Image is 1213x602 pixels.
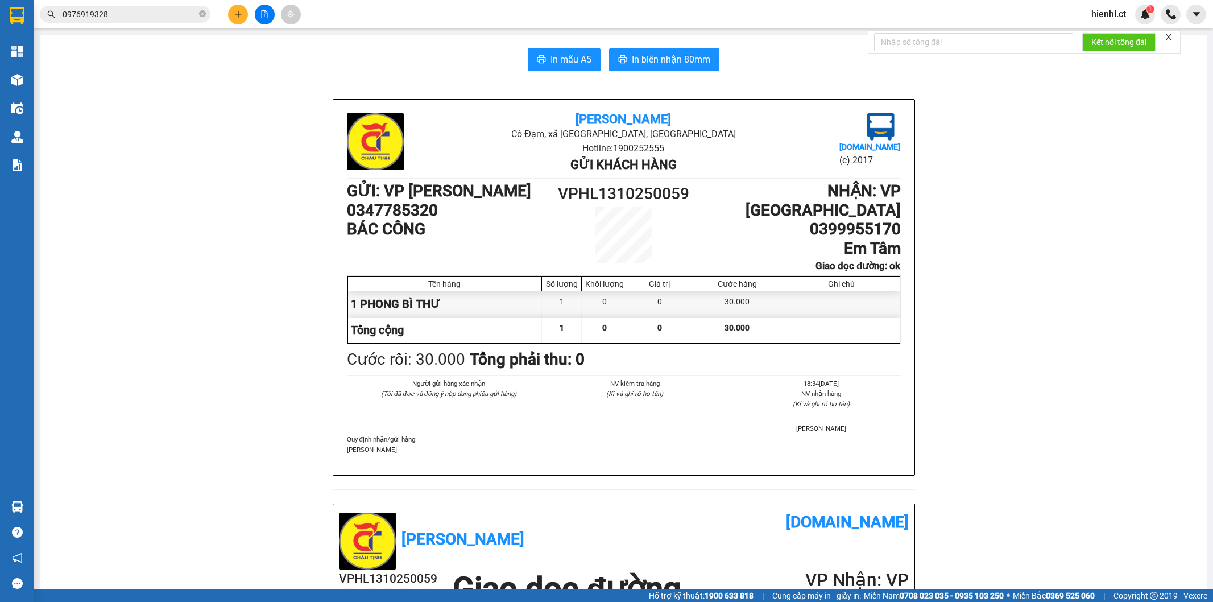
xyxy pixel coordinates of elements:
[1007,593,1010,598] span: ⚪️
[649,589,754,602] span: Hỗ trợ kỹ thuật:
[609,48,719,71] button: printerIn biên nhận 80mm
[260,10,268,18] span: file-add
[746,182,901,220] b: NHẬN : VP [GEOGRAPHIC_DATA]
[772,589,861,602] span: Cung cấp máy in - giấy in:
[1146,5,1154,13] sup: 1
[1082,7,1135,21] span: hienhl.ct
[815,260,900,271] b: Giao dọc đường: ok
[1148,5,1152,13] span: 1
[470,350,585,369] b: Tổng phải thu: 0
[12,552,23,563] span: notification
[602,323,607,332] span: 0
[281,5,301,24] button: aim
[255,5,275,24] button: file-add
[1091,36,1146,48] span: Kết nối tổng đài
[347,201,554,220] h1: 0347785320
[347,220,554,239] h1: BÁC CÔNG
[618,55,627,65] span: printer
[556,378,714,389] li: NV kiểm tra hàng
[347,182,531,200] b: GỬI : VP [PERSON_NAME]
[839,142,900,151] b: [DOMAIN_NAME]
[347,113,404,170] img: logo.jpg
[1013,589,1095,602] span: Miền Bắc
[287,10,295,18] span: aim
[606,390,663,398] i: (Kí và ghi rõ họ tên)
[12,578,23,589] span: message
[786,513,909,531] b: [DOMAIN_NAME]
[370,378,528,389] li: Người gửi hàng xác nhận
[762,589,764,602] span: |
[228,5,248,24] button: plus
[11,74,23,86] img: warehouse-icon
[725,323,750,332] span: 30.000
[582,291,627,317] div: 0
[439,141,808,155] li: Hotline: 1900252555
[839,153,900,167] li: (c) 2017
[585,279,624,288] div: Khối lượng
[560,323,564,332] span: 1
[1166,9,1176,19] img: phone-icon
[1140,9,1150,19] img: icon-new-feature
[545,279,578,288] div: Số lượng
[11,501,23,513] img: warehouse-icon
[537,55,546,65] span: printer
[347,444,901,455] p: [PERSON_NAME]
[1103,589,1105,602] span: |
[657,323,662,332] span: 0
[63,8,197,20] input: Tìm tên, số ĐT hoặc mã đơn
[693,220,900,239] h1: 0399955170
[339,570,437,588] h2: VPHL1310250059
[347,434,901,455] div: Quy định nhận/gửi hàng :
[10,7,24,24] img: logo-vxr
[11,159,23,171] img: solution-icon
[1046,591,1095,600] strong: 0369 525 060
[630,279,689,288] div: Giá trị
[742,378,900,389] li: 18:34[DATE]
[742,389,900,399] li: NV nhận hàng
[347,347,465,372] div: Cước rồi : 30.000
[550,52,591,67] span: In mẫu A5
[864,589,1004,602] span: Miền Nam
[528,48,601,71] button: printerIn mẫu A5
[632,52,710,67] span: In biên nhận 80mm
[742,423,900,434] li: [PERSON_NAME]
[693,239,900,258] h1: Em Tâm
[1191,9,1202,19] span: caret-down
[351,279,539,288] div: Tên hàng
[554,182,693,207] h1: VPHL1310250059
[1186,5,1206,24] button: caret-down
[695,279,779,288] div: Cước hàng
[705,591,754,600] strong: 1900 633 818
[570,158,677,172] b: Gửi khách hàng
[1150,592,1158,600] span: copyright
[199,10,206,17] span: close-circle
[1082,33,1156,51] button: Kết nối tổng đài
[348,291,543,317] div: 1 PHONG BÌ THƯ
[11,102,23,114] img: warehouse-icon
[900,591,1004,600] strong: 0708 023 035 - 0935 103 250
[11,131,23,143] img: warehouse-icon
[47,10,55,18] span: search
[692,291,783,317] div: 30.000
[542,291,582,317] div: 1
[339,513,396,570] img: logo.jpg
[786,279,897,288] div: Ghi chú
[351,323,404,337] span: Tổng cộng
[439,127,808,141] li: Cổ Đạm, xã [GEOGRAPHIC_DATA], [GEOGRAPHIC_DATA]
[1165,33,1173,41] span: close
[11,46,23,57] img: dashboard-icon
[12,527,23,538] span: question-circle
[576,112,671,126] b: [PERSON_NAME]
[381,390,516,398] i: (Tôi đã đọc và đồng ý nộp dung phiếu gửi hàng)
[234,10,242,18] span: plus
[199,9,206,20] span: close-circle
[627,291,692,317] div: 0
[401,530,524,549] b: [PERSON_NAME]
[874,33,1073,51] input: Nhập số tổng đài
[793,400,850,408] i: (Kí và ghi rõ họ tên)
[867,113,895,141] img: logo.jpg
